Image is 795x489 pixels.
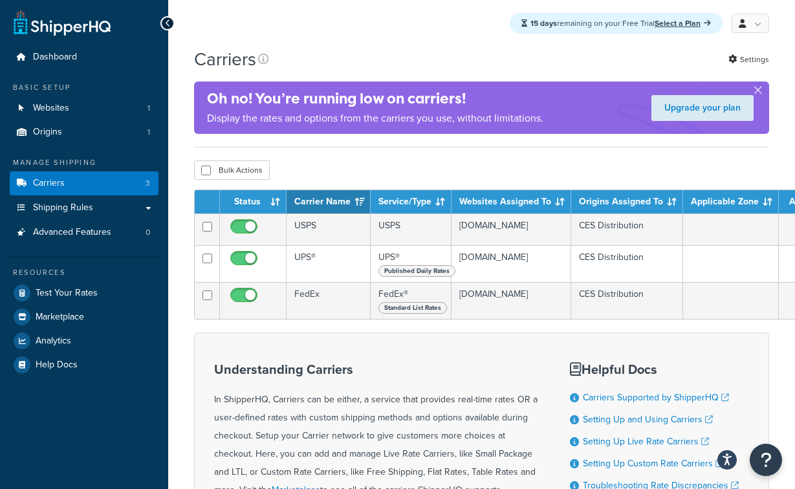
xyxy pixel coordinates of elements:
[287,245,371,282] td: UPS®
[33,178,65,189] span: Carriers
[371,282,452,319] td: FedEx®
[214,362,538,376] h3: Understanding Carriers
[33,202,93,213] span: Shipping Rules
[583,457,723,470] a: Setting Up Custom Rate Carriers
[583,413,713,426] a: Setting Up and Using Carriers
[10,329,158,353] a: Analytics
[33,127,62,138] span: Origins
[571,190,683,213] th: Origins Assigned To: activate to sort column ascending
[571,245,683,282] td: CES Distribution
[571,282,683,319] td: CES Distribution
[510,13,723,34] div: remaining on your Free Trial
[378,265,455,277] span: Published Daily Rates
[750,444,782,476] button: Open Resource Center
[371,213,452,245] td: USPS
[36,336,71,347] span: Analytics
[683,190,779,213] th: Applicable Zone: activate to sort column ascending
[220,190,287,213] th: Status: activate to sort column ascending
[36,312,84,323] span: Marketplace
[33,227,111,238] span: Advanced Features
[146,227,150,238] span: 0
[10,82,158,93] div: Basic Setup
[10,353,158,376] a: Help Docs
[371,245,452,282] td: UPS®
[452,190,571,213] th: Websites Assigned To: activate to sort column ascending
[207,109,543,127] p: Display the rates and options from the carriers you use, without limitations.
[10,120,158,144] li: Origins
[655,17,711,29] a: Select a Plan
[14,10,111,36] a: ShipperHQ Home
[33,52,77,63] span: Dashboard
[452,245,571,282] td: [DOMAIN_NAME]
[570,362,739,376] h3: Helpful Docs
[728,50,769,69] a: Settings
[194,47,256,72] h1: Carriers
[10,171,158,195] a: Carriers 3
[36,288,98,299] span: Test Your Rates
[571,213,683,245] td: CES Distribution
[378,302,447,314] span: Standard List Rates
[10,157,158,168] div: Manage Shipping
[10,281,158,305] a: Test Your Rates
[287,190,371,213] th: Carrier Name: activate to sort column ascending
[371,190,452,213] th: Service/Type: activate to sort column ascending
[530,17,557,29] strong: 15 days
[10,96,158,120] a: Websites 1
[10,221,158,244] a: Advanced Features 0
[452,282,571,319] td: [DOMAIN_NAME]
[33,103,69,114] span: Websites
[147,103,150,114] span: 1
[651,95,754,121] a: Upgrade your plan
[10,45,158,69] a: Dashboard
[583,391,729,404] a: Carriers Supported by ShipperHQ
[287,282,371,319] td: FedEx
[452,213,571,245] td: [DOMAIN_NAME]
[583,435,709,448] a: Setting Up Live Rate Carriers
[194,160,270,180] button: Bulk Actions
[10,196,158,220] a: Shipping Rules
[10,221,158,244] li: Advanced Features
[36,360,78,371] span: Help Docs
[287,213,371,245] td: USPS
[10,96,158,120] li: Websites
[10,171,158,195] li: Carriers
[10,120,158,144] a: Origins 1
[207,88,543,109] h4: Oh no! You’re running low on carriers!
[10,267,158,278] div: Resources
[146,178,150,189] span: 3
[10,305,158,329] a: Marketplace
[147,127,150,138] span: 1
